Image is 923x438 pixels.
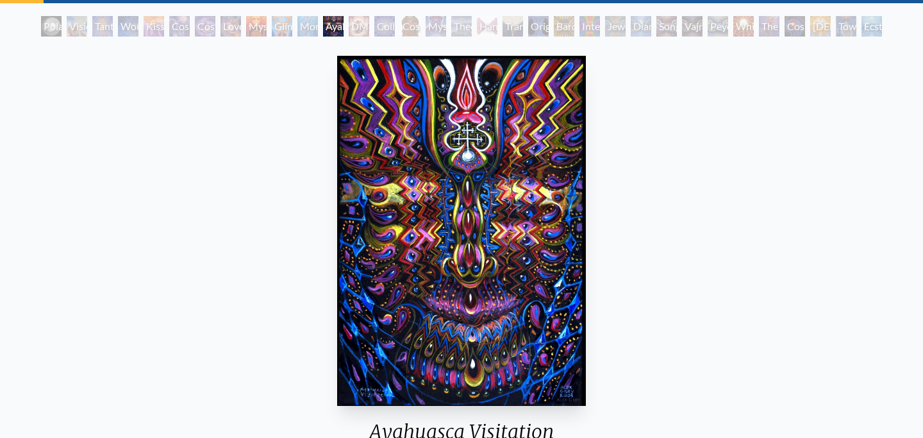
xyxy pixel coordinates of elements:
div: [DEMOGRAPHIC_DATA] [810,16,831,37]
div: Theologue [451,16,472,37]
div: Bardo Being [554,16,574,37]
div: Jewel Being [605,16,626,37]
div: Diamond Being [631,16,651,37]
div: Song of Vajra Being [656,16,677,37]
div: Toward the One [836,16,856,37]
div: Glimpsing the Empyrean [272,16,292,37]
div: The Great Turn [759,16,779,37]
div: White Light [733,16,754,37]
div: Tantra [92,16,113,37]
div: Visionary Origin of Language [67,16,87,37]
div: Kiss of the [MEDICAL_DATA] [144,16,164,37]
div: Original Face [528,16,549,37]
div: Cosmic [DEMOGRAPHIC_DATA] [400,16,420,37]
div: Ecstasy [861,16,882,37]
div: Love is a Cosmic Force [220,16,241,37]
div: Polar Unity Spiral [41,16,62,37]
div: Cosmic Creativity [169,16,190,37]
div: Vajra Being [682,16,703,37]
div: Monochord [297,16,318,37]
div: Mysteriosa 2 [246,16,267,37]
div: Interbeing [579,16,600,37]
div: Cosmic Consciousness [785,16,805,37]
div: Wonder [118,16,138,37]
img: Ayahuasca-Visitation-2001-Alex-Grey-watermarked.jpg [337,56,585,406]
div: Hands that See [477,16,497,37]
div: Collective Vision [374,16,395,37]
div: Cosmic Artist [195,16,215,37]
div: DMT - The Spirit Molecule [349,16,369,37]
div: Ayahuasca Visitation [323,16,344,37]
div: Peyote Being [708,16,728,37]
div: Transfiguration [503,16,523,37]
div: Mystic Eye [426,16,446,37]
